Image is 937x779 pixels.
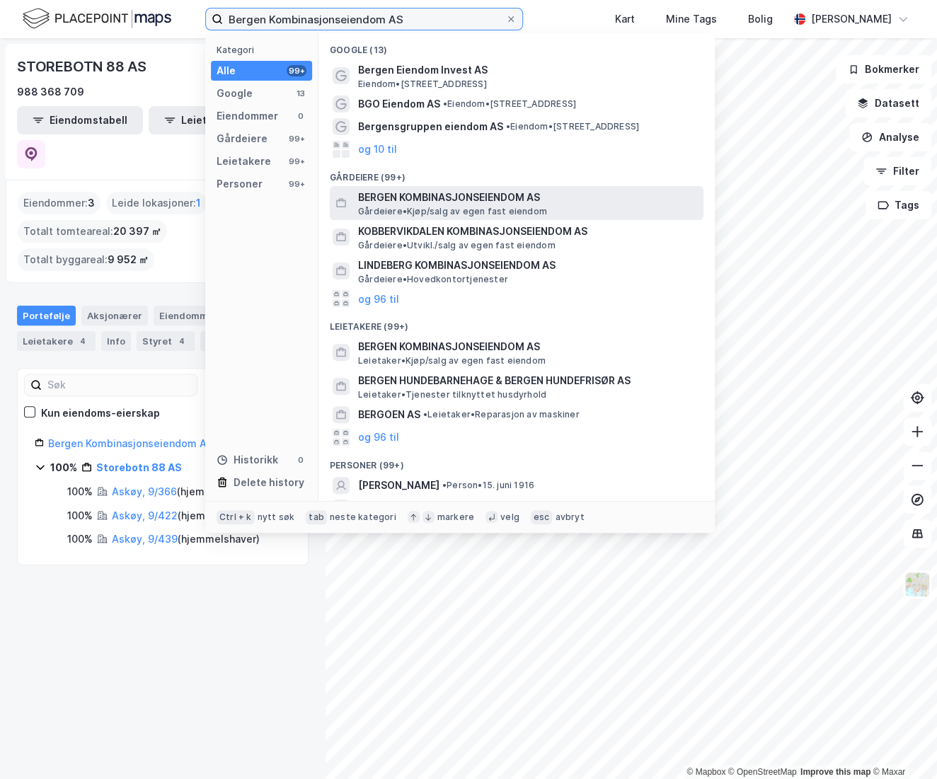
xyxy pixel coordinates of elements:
div: Delete history [234,474,304,491]
span: BERGEN KOMBINASJONSEIENDOM AS [358,338,698,355]
div: Transaksjoner [200,331,297,351]
div: Leietakere [217,153,271,170]
div: Google [217,85,253,102]
span: BERGEN HUNDEBARNEHAGE & BERGEN HUNDEFRISØR AS [358,372,698,389]
span: BERGOEN AS [358,406,420,423]
img: Z [904,571,931,598]
div: Alle [217,62,236,79]
span: Gårdeiere • Hovedkontortjenester [358,274,508,285]
span: • [442,480,447,490]
div: Portefølje [17,306,76,325]
a: Storebotn 88 AS [96,461,182,473]
button: og 96 til [358,290,399,307]
div: Totalt byggareal : [18,248,154,271]
span: Leietaker • Kjøp/salg av egen fast eiendom [358,355,546,367]
input: Søk på adresse, matrikkel, gårdeiere, leietakere eller personer [223,8,505,30]
div: Totalt tomteareal : [18,220,167,243]
div: Leietakere (99+) [318,310,715,335]
a: Mapbox [686,767,725,777]
div: 100% [67,531,93,548]
span: Bergen Eiendom Invest AS [358,62,698,79]
span: • [506,121,510,132]
div: 0 [295,110,306,122]
div: Mine Tags [666,11,717,28]
iframe: Chat Widget [866,711,937,779]
div: 0 [295,454,306,466]
div: Personer [217,175,263,192]
span: Leietaker • Tjenester tilknyttet husdyrhold [358,389,546,400]
div: ( hjemmelshaver ) [112,507,260,524]
div: 100% [67,507,93,524]
div: ( hjemmelshaver ) [112,531,260,548]
div: STOREBOTN 88 AS [17,55,149,78]
span: 20 397 ㎡ [113,223,161,240]
div: ( hjemmelshaver ) [112,483,259,500]
input: Søk [42,374,197,396]
span: 3 [88,195,95,212]
div: 99+ [287,133,306,144]
div: nytt søk [258,512,295,523]
span: Leietaker • Reparasjon av maskiner [423,409,580,420]
div: Historikk [217,451,278,468]
span: [PERSON_NAME] [358,500,439,517]
button: og 10 til [358,141,397,158]
div: Styret [137,331,195,351]
div: 99+ [287,178,306,190]
div: Gårdeiere (99+) [318,161,715,186]
div: Personer (99+) [318,449,715,474]
div: 100% [67,483,93,500]
button: Analyse [849,123,931,151]
div: 99+ [287,65,306,76]
span: Eiendom • [STREET_ADDRESS] [443,98,576,110]
a: Bergen Kombinasjonseiendom AS [48,437,213,449]
span: Bergensgruppen eiendom AS [358,118,503,135]
img: logo.f888ab2527a4732fd821a326f86c7f29.svg [23,6,171,31]
div: Leide lokasjoner : [106,192,207,214]
div: Google (13) [318,33,715,59]
div: Bolig [748,11,773,28]
button: Bokmerker [836,55,931,83]
div: 4 [175,334,189,348]
a: Askøy, 9/366 [112,485,177,497]
span: 9 952 ㎡ [108,251,149,268]
div: Leietakere [17,331,96,351]
div: Aksjonærer [81,306,148,325]
a: Askøy, 9/439 [112,533,178,545]
div: Kun eiendoms-eierskap [41,405,160,422]
div: 13 [295,88,306,99]
div: 99+ [287,156,306,167]
div: Info [101,331,131,351]
div: [PERSON_NAME] [811,11,892,28]
span: Gårdeiere • Kjøp/salg av egen fast eiendom [358,206,547,217]
div: markere [437,512,474,523]
div: 4 [76,334,90,348]
span: • [423,409,427,420]
div: Kart [615,11,635,28]
div: esc [531,510,553,524]
div: neste kategori [330,512,396,523]
a: OpenStreetMap [728,767,797,777]
span: Eiendom • [STREET_ADDRESS] [506,121,639,132]
span: BGO Eiendom AS [358,96,440,112]
span: Eiendom • [STREET_ADDRESS] [358,79,487,90]
div: 100% [50,459,77,476]
a: Improve this map [800,767,870,777]
span: LINDEBERG KOMBINASJONSEIENDOM AS [358,257,698,274]
div: Eiendommer : [18,192,100,214]
div: velg [500,512,519,523]
div: 988 368 709 [17,83,84,100]
div: Eiendommer [217,108,278,125]
button: Tags [866,191,931,219]
div: tab [306,510,327,524]
button: Filter [863,157,931,185]
div: Gårdeiere [217,130,268,147]
button: Eiendomstabell [17,106,143,134]
div: Eiendommer [154,306,241,325]
button: Leietakertabell [149,106,275,134]
span: Person • 15. juni 1916 [442,480,534,491]
div: Ctrl + k [217,510,255,524]
span: BERGEN KOMBINASJONSEIENDOM AS [358,189,698,206]
span: • [443,98,447,109]
div: avbryt [555,512,584,523]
